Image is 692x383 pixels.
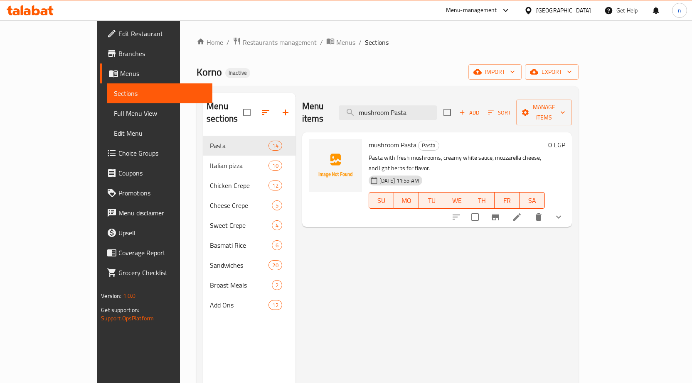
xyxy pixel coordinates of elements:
a: Menu disclaimer [100,203,212,223]
span: Menus [120,68,206,78]
span: Select to update [466,208,484,226]
a: Grocery Checklist [100,263,212,283]
button: Add section [276,102,296,122]
button: Manage items [516,100,572,125]
span: Edit Menu [114,128,206,138]
div: items [268,260,282,270]
span: 20 [269,261,281,269]
span: Branches [118,49,206,59]
span: import [475,67,515,77]
div: Inactive [225,68,250,78]
span: Broast Meals [210,280,271,290]
div: items [268,300,282,310]
button: SA [520,192,544,209]
div: Sandwiches20 [203,255,296,275]
span: Grocery Checklist [118,268,206,278]
span: Sandwiches [210,260,268,270]
span: Chicken Crepe [210,181,268,190]
span: Add Ons [210,300,268,310]
h6: 0 EGP [548,139,565,151]
span: Select section [438,104,456,121]
button: TH [469,192,494,209]
div: items [268,181,282,190]
button: Branch-specific-item [485,207,505,227]
span: Choice Groups [118,148,206,158]
span: n [678,6,681,15]
h2: Menu sections [207,100,243,125]
div: Chicken Crepe12 [203,176,296,195]
button: export [525,64,579,80]
span: TH [473,195,491,207]
span: 4 [272,222,282,229]
span: TU [422,195,441,207]
div: Pasta [418,141,439,151]
div: Pasta14 [203,136,296,156]
span: Upsell [118,228,206,238]
p: Pasta with fresh mushrooms, creamy white sauce, mozzarella cheese, and light herbs for flavor. [369,153,545,173]
button: WE [444,192,469,209]
span: 2 [272,281,282,289]
span: Pasta [210,141,268,151]
span: Coupons [118,168,206,178]
span: Sections [365,37,389,47]
button: show more [549,207,569,227]
span: Basmati Rice [210,240,271,250]
span: Inactive [225,69,250,76]
svg: Show Choices [554,212,564,222]
div: items [268,141,282,151]
div: Menu-management [446,5,497,15]
span: Sweet Crepe [210,220,271,230]
a: Sections [107,83,212,103]
li: / [320,37,323,47]
span: Select all sections [238,104,256,121]
span: 12 [269,301,281,309]
a: Branches [100,44,212,63]
div: items [272,220,282,230]
a: Coverage Report [100,243,212,263]
a: Upsell [100,223,212,243]
span: 10 [269,162,281,170]
span: Restaurants management [243,37,317,47]
a: Edit Restaurant [100,24,212,44]
button: SU [369,192,394,209]
div: items [272,200,282,210]
span: Sections [114,88,206,98]
span: Sort [488,108,511,117]
h2: Menu items [302,100,329,125]
span: Coverage Report [118,248,206,258]
span: Menu disclaimer [118,208,206,218]
span: 5 [272,202,282,210]
span: export [532,67,572,77]
a: Edit menu item [512,212,522,222]
span: Italian pizza [210,161,268,171]
span: [DATE] 11:55 AM [376,177,422,185]
div: Basmati Rice6 [203,235,296,255]
span: SA [523,195,541,207]
span: Add [458,108,480,117]
span: Cheese Crepe [210,200,271,210]
span: MO [397,195,416,207]
span: 12 [269,182,281,190]
li: / [359,37,362,47]
div: items [272,280,282,290]
a: Support.OpsPlatform [101,313,154,324]
div: [GEOGRAPHIC_DATA] [536,6,591,15]
div: Broast Meals2 [203,275,296,295]
span: Full Menu View [114,108,206,118]
img: mushroom Pasta [309,139,362,192]
div: items [272,240,282,250]
span: Version: [101,290,121,301]
button: sort-choices [446,207,466,227]
div: Italian pizza10 [203,156,296,176]
button: TU [419,192,444,209]
button: delete [529,207,549,227]
a: Choice Groups [100,143,212,163]
button: Sort [486,106,513,119]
